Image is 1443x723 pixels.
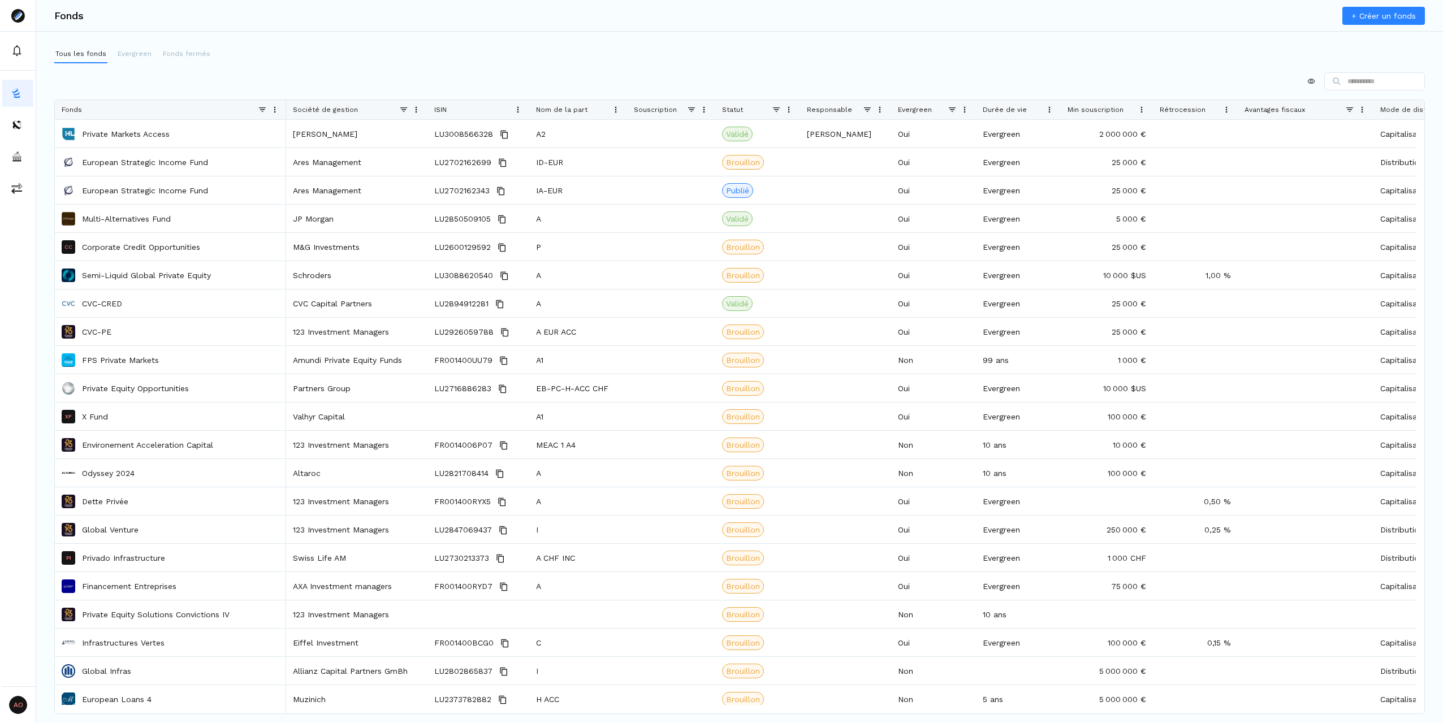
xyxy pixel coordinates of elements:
span: Brouillon [726,439,760,451]
span: LU2926059788 [434,318,494,346]
div: Non [891,459,976,487]
div: Oui [891,572,976,600]
div: 5 ans [976,685,1061,713]
div: M&G Investments [286,233,427,261]
img: CVC-PE [62,325,75,339]
h3: Fonds [54,11,84,21]
span: FR001400RYD7 [434,573,492,600]
div: MEAC 1 A4 [529,431,627,458]
p: Financement Entreprises [82,581,176,592]
div: Oui [891,487,976,515]
div: 1 000 CHF [1061,544,1153,572]
button: Copy [494,552,507,565]
a: distributors [2,111,33,138]
div: Evergreen [976,148,1061,176]
span: LU3008566328 [434,120,493,148]
img: Financement Entreprises [62,579,75,593]
img: Private Equity Opportunities [62,382,75,395]
button: Copy [498,269,511,283]
button: funds [2,80,33,107]
div: Non [891,346,976,374]
span: Brouillon [726,694,760,705]
p: Dette Privée [82,496,128,507]
div: Non [891,685,976,713]
div: A [529,487,627,515]
span: Brouillon [726,326,760,337]
div: Oui [891,544,976,572]
div: Altaroc [286,459,427,487]
button: commissions [2,175,33,202]
div: A CHF INC [529,544,627,572]
div: A [529,459,627,487]
span: Brouillon [726,609,760,620]
span: Société de gestion [293,106,358,114]
img: Dette Privée [62,495,75,508]
a: Private Equity Solutions Convictions IV [82,609,230,620]
span: Brouillon [726,467,760,479]
div: Partners Group [286,374,427,402]
span: LU2702162699 [434,149,491,176]
img: Odyssey 2024 [62,466,75,480]
span: Brouillon [726,581,760,592]
div: C [529,629,627,656]
img: European Strategic Income Fund [62,155,75,169]
div: P [529,233,627,261]
div: 1,00 % [1153,261,1238,289]
img: European Strategic Income Fund [62,184,75,197]
div: Schroders [286,261,427,289]
button: Copy [497,354,511,367]
div: A2 [529,120,627,148]
div: 25 000 € [1061,233,1153,261]
div: Oui [891,261,976,289]
div: A [529,261,627,289]
div: [PERSON_NAME] [286,120,427,148]
span: Souscription [634,106,677,114]
div: 5 000 000 € [1061,657,1153,685]
span: Brouillon [726,354,760,366]
a: CVC-PE [82,326,111,337]
span: FR001400UU79 [434,347,492,374]
div: Swiss Life AM [286,544,427,572]
a: Private Equity Opportunities [82,383,189,394]
div: Oui [891,176,976,204]
div: Evergreen [976,629,1061,656]
div: Oui [891,233,976,261]
button: Copy [497,665,511,678]
button: Copy [495,495,509,509]
div: ID-EUR [529,148,627,176]
img: Infrastructures Vertes [62,636,75,650]
div: Muzinich [286,685,427,713]
div: 100 000 € [1061,459,1153,487]
a: Corporate Credit Opportunities [82,241,200,253]
img: Multi-Alternatives Fund [62,212,75,226]
span: LU2850509105 [434,205,491,233]
span: LU2821708414 [434,460,489,487]
img: commissions [11,183,23,194]
p: XF [65,414,72,419]
div: A EUR ACC [529,318,627,345]
a: + Créer un fonds [1342,7,1425,25]
div: Evergreen [976,205,1061,232]
div: 25 000 € [1061,176,1153,204]
a: Global Infras [82,665,131,677]
img: Semi-Liquid Global Private Equity [62,269,75,282]
img: asset-managers [11,151,23,162]
p: European Strategic Income Fund [82,157,208,168]
div: Valhyr Capital [286,402,427,430]
div: 5 000 000 € [1061,685,1153,713]
div: EB-PC-H-ACC CHF [529,374,627,402]
span: Durée de vie [983,106,1027,114]
button: Copy [493,297,507,311]
button: Copy [496,156,509,170]
div: 123 Investment Managers [286,487,427,515]
button: Copy [496,523,510,537]
span: Responsable [807,106,852,114]
div: 0,25 % [1153,516,1238,543]
div: 2 000 000 € [1061,120,1153,148]
a: European Loans 4 [82,694,152,705]
div: 1 000 € [1061,346,1153,374]
span: Brouillon [726,637,760,648]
